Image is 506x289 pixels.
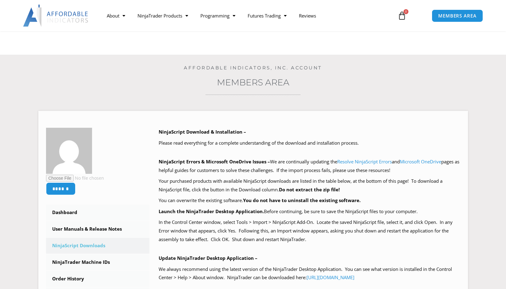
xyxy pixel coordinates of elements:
[159,196,460,205] p: You can overwrite the existing software.
[307,274,354,280] a: [URL][DOMAIN_NAME]
[159,177,460,194] p: Your purchased products with available NinjaScript downloads are listed in the table below, at th...
[46,205,150,221] a: Dashboard
[159,139,460,147] p: Please read everything for a complete understanding of the download and installation process.
[159,265,460,282] p: We always recommend using the latest version of the NinjaTrader Desktop Application. You can see ...
[217,77,289,88] a: Members Area
[400,158,441,165] a: Microsoft OneDrive
[46,238,150,254] a: NinjaScript Downloads
[131,9,194,23] a: NinjaTrader Products
[159,208,264,214] b: Launch the NinjaTrader Desktop Application.
[243,197,361,203] b: You do not have to uninstall the existing software.
[101,9,131,23] a: About
[46,254,150,270] a: NinjaTrader Machine IDs
[159,218,460,244] p: In the Control Center window, select Tools > Import > NinjaScript Add-On. Locate the saved NinjaS...
[279,186,340,193] b: Do not extract the zip file!
[438,14,477,18] span: MEMBERS AREA
[23,5,89,27] img: LogoAI | Affordable Indicators – NinjaTrader
[184,65,322,71] a: Affordable Indicators, Inc. Account
[159,158,270,165] b: NinjaScript Errors & Microsoft OneDrive Issues –
[159,207,460,216] p: Before continuing, be sure to save the NinjaScript files to your computer.
[404,9,408,14] span: 0
[159,255,257,261] b: Update NinjaTrader Desktop Application –
[46,271,150,287] a: Order History
[46,221,150,237] a: User Manuals & Release Notes
[159,129,246,135] b: NinjaScript Download & Installation –
[337,158,392,165] a: Resolve NinjaScript Errors
[432,10,483,22] a: MEMBERS AREA
[159,158,460,175] p: We are continually updating the and pages as helpful guides for customers to solve these challeng...
[241,9,293,23] a: Futures Trading
[194,9,241,23] a: Programming
[101,9,390,23] nav: Menu
[46,128,92,174] img: 0878aa02cc669015616486d6267b03789a71e2966dd6cd90cbe66eaa8aa73397
[388,7,415,25] a: 0
[293,9,322,23] a: Reviews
